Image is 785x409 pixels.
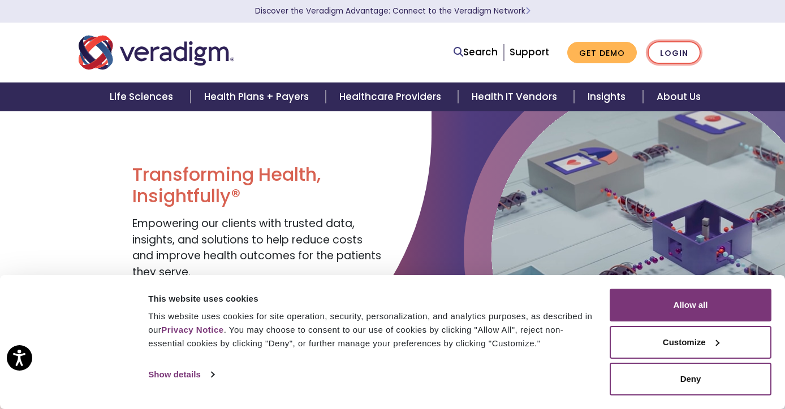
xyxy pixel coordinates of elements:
[610,326,771,359] button: Customize
[510,45,549,59] a: Support
[148,310,597,350] div: This website uses cookies for site operation, security, personalization, and analytics purposes, ...
[454,45,498,60] a: Search
[148,366,214,383] a: Show details
[191,82,326,111] a: Health Plans + Payers
[648,41,701,64] a: Login
[643,82,714,111] a: About Us
[525,6,530,16] span: Learn More
[326,82,458,111] a: Healthcare Providers
[79,34,234,71] img: Veradigm logo
[610,363,771,395] button: Deny
[567,42,637,64] a: Get Demo
[255,6,530,16] a: Discover the Veradigm Advantage: Connect to the Veradigm NetworkLearn More
[161,325,223,334] a: Privacy Notice
[458,82,574,111] a: Health IT Vendors
[96,82,190,111] a: Life Sciences
[132,164,384,207] h1: Transforming Health, Insightfully®
[610,289,771,321] button: Allow all
[148,292,597,306] div: This website uses cookies
[574,82,642,111] a: Insights
[132,216,381,280] span: Empowering our clients with trusted data, insights, and solutions to help reduce costs and improv...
